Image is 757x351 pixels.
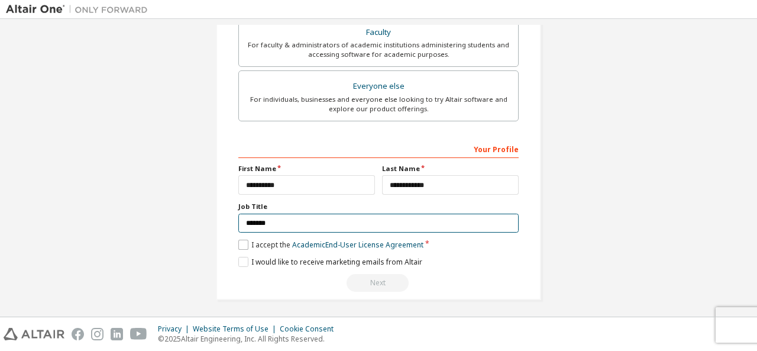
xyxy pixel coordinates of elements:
[238,164,375,173] label: First Name
[238,139,519,158] div: Your Profile
[382,164,519,173] label: Last Name
[246,40,511,59] div: For faculty & administrators of academic institutions administering students and accessing softwa...
[280,324,341,334] div: Cookie Consent
[4,328,64,340] img: altair_logo.svg
[6,4,154,15] img: Altair One
[246,95,511,114] div: For individuals, businesses and everyone else looking to try Altair software and explore our prod...
[238,240,423,250] label: I accept the
[158,334,341,344] p: © 2025 Altair Engineering, Inc. All Rights Reserved.
[72,328,84,340] img: facebook.svg
[246,24,511,41] div: Faculty
[130,328,147,340] img: youtube.svg
[193,324,280,334] div: Website Terms of Use
[246,78,511,95] div: Everyone else
[111,328,123,340] img: linkedin.svg
[238,274,519,292] div: Read and acccept EULA to continue
[292,240,423,250] a: Academic End-User License Agreement
[158,324,193,334] div: Privacy
[91,328,103,340] img: instagram.svg
[238,257,422,267] label: I would like to receive marketing emails from Altair
[238,202,519,211] label: Job Title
